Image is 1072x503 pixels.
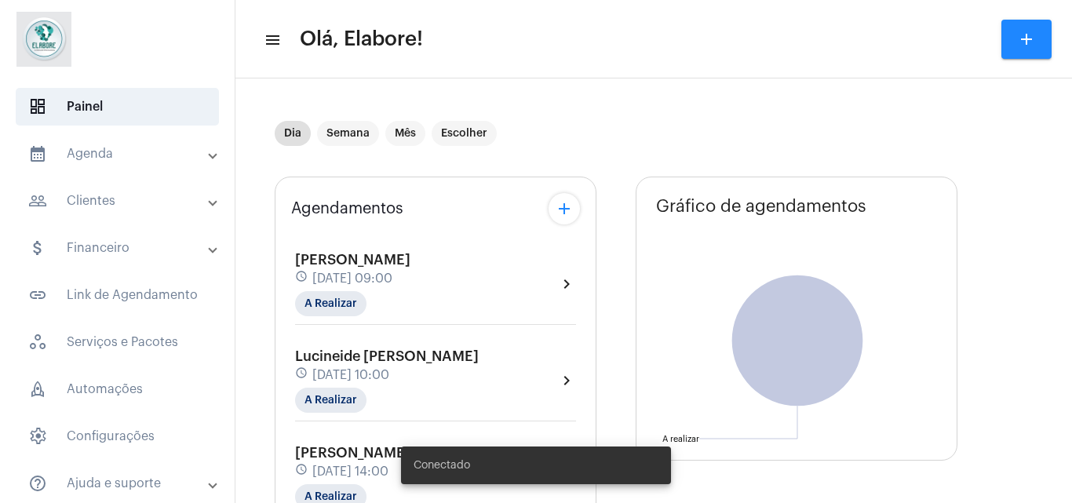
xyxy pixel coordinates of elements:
mat-icon: add [1017,30,1036,49]
span: Link de Agendamento [16,276,219,314]
mat-chip: A Realizar [295,291,366,316]
span: Lucineide [PERSON_NAME] [295,349,479,363]
mat-icon: chevron_right [557,275,576,293]
mat-icon: schedule [295,366,309,384]
mat-icon: sidenav icon [28,474,47,493]
mat-chip: Semana [317,121,379,146]
span: Painel [16,88,219,126]
span: sidenav icon [28,333,47,352]
mat-icon: sidenav icon [28,286,47,304]
span: sidenav icon [28,97,47,116]
mat-expansion-panel-header: sidenav iconAgenda [9,135,235,173]
mat-chip: A Realizar [295,388,366,413]
mat-icon: sidenav icon [28,239,47,257]
span: sidenav icon [28,380,47,399]
mat-expansion-panel-header: sidenav iconFinanceiro [9,229,235,267]
span: [PERSON_NAME] [295,446,410,460]
mat-expansion-panel-header: sidenav iconClientes [9,182,235,220]
span: [DATE] 10:00 [312,368,389,382]
span: [DATE] 14:00 [312,465,388,479]
span: [PERSON_NAME] [295,253,410,267]
mat-icon: schedule [295,270,309,287]
mat-icon: add [555,199,574,218]
span: Agendamentos [291,200,403,217]
mat-panel-title: Clientes [28,191,210,210]
mat-expansion-panel-header: sidenav iconAjuda e suporte [9,465,235,502]
mat-icon: schedule [295,463,309,480]
mat-chip: Dia [275,121,311,146]
mat-icon: sidenav icon [264,31,279,49]
mat-icon: sidenav icon [28,144,47,163]
mat-panel-title: Agenda [28,144,210,163]
span: sidenav icon [28,427,47,446]
mat-icon: chevron_right [557,371,576,390]
mat-chip: Escolher [432,121,497,146]
span: Serviços e Pacotes [16,323,219,361]
img: 4c6856f8-84c7-1050-da6c-cc5081a5dbaf.jpg [13,8,75,71]
mat-icon: sidenav icon [28,191,47,210]
mat-panel-title: Financeiro [28,239,210,257]
span: Configurações [16,417,219,455]
mat-panel-title: Ajuda e suporte [28,474,210,493]
span: [DATE] 09:00 [312,272,392,286]
mat-chip: Mês [385,121,425,146]
span: Olá, Elabore! [300,27,423,52]
span: Gráfico de agendamentos [656,197,866,216]
span: Automações [16,370,219,408]
span: Conectado [414,457,470,473]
